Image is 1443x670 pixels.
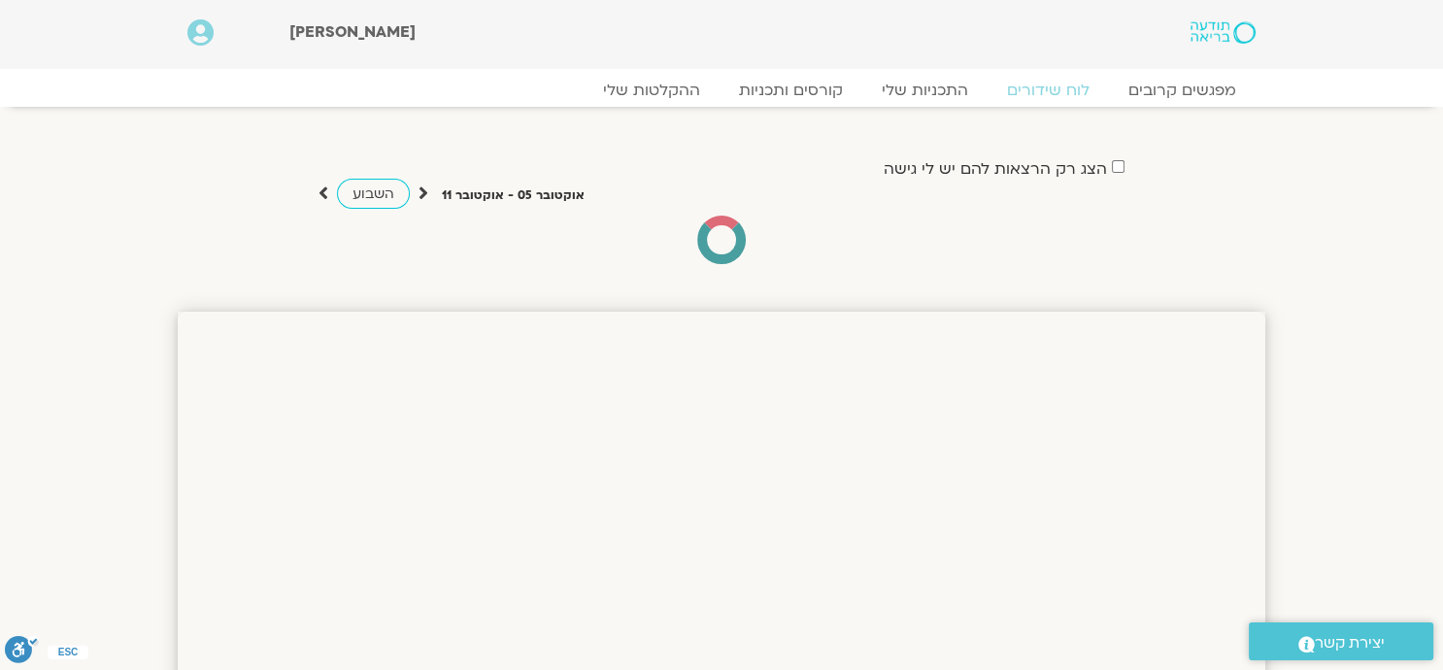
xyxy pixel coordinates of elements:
[1109,81,1256,100] a: מפגשים קרובים
[352,184,394,203] span: השבוע
[862,81,988,100] a: התכניות שלי
[1315,630,1385,656] span: יצירת קשר
[1249,622,1433,660] a: יצירת קשר
[720,81,862,100] a: קורסים ותכניות
[988,81,1109,100] a: לוח שידורים
[884,160,1107,178] label: הצג רק הרצאות להם יש לי גישה
[442,185,585,206] p: אוקטובר 05 - אוקטובר 11
[337,179,410,209] a: השבוע
[584,81,720,100] a: ההקלטות שלי
[289,21,416,43] span: [PERSON_NAME]
[187,81,1256,100] nav: Menu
